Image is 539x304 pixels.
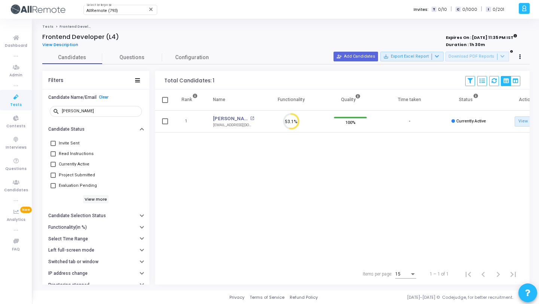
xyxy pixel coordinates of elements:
[445,52,509,61] button: Download PDF Reports
[290,294,318,301] a: Refund Policy
[380,52,444,61] button: Export Excel Report
[337,54,342,59] mat-icon: person_add_alt
[48,271,88,276] h6: IP address change
[213,122,254,128] div: [EMAIL_ADDRESS][DOMAIN_NAME]
[398,95,421,104] div: Time taken
[493,6,504,13] span: 0/201
[250,294,284,301] a: Terms of Service
[395,271,401,277] span: 15
[395,272,416,277] mat-select: Items per page:
[48,282,89,288] h6: Proctoring stopped
[83,195,109,203] h6: View more
[462,6,477,13] span: 0/1000
[409,118,410,125] div: -
[102,54,162,61] span: Questions
[175,54,209,61] span: Configuration
[48,213,106,219] h6: Candidate Selection Status
[461,267,476,282] button: First page
[59,171,95,180] span: Project Submitted
[476,267,491,282] button: Previous page
[42,210,149,222] button: Candidate Selection Status
[42,233,149,244] button: Select Time Range
[59,160,89,169] span: Currently Active
[501,76,520,86] div: View Options
[414,6,429,13] label: Invites:
[60,24,106,29] span: Frontend Developer (L4)
[345,119,356,126] span: 100%
[48,247,94,253] h6: Left full-screen mode
[529,118,535,125] mat-icon: open_in_new
[4,187,28,194] span: Candidates
[42,124,149,135] button: Candidate Status
[9,72,22,79] span: Admin
[446,33,517,41] strong: Expires On : [DATE] 11:35 PM IST
[42,222,149,233] button: Functionality(in %)
[481,5,482,13] span: |
[10,102,22,108] span: Tests
[5,43,27,49] span: Dashboard
[48,77,63,83] div: Filters
[48,127,85,132] h6: Candidate Status
[42,42,78,48] span: View Description
[99,95,109,100] a: Clear
[12,246,20,253] span: FAQ
[213,115,248,122] a: [PERSON_NAME]
[174,110,205,133] td: 1
[491,267,506,282] button: Next page
[42,268,149,279] button: IP address change
[20,207,32,213] span: New
[506,267,521,282] button: Last page
[439,89,498,110] th: Status
[59,149,94,158] span: Read Instructions
[62,109,139,113] input: Search...
[321,89,380,110] th: Quality
[6,145,27,151] span: Interviews
[42,33,119,41] h4: Frontend Developer (L4)
[42,54,102,61] span: Candidates
[229,294,244,301] a: Privacy
[262,89,321,110] th: Functionality
[250,116,254,121] mat-icon: open_in_new
[42,24,530,29] nav: breadcrumb
[456,7,460,12] span: C
[456,119,486,124] span: Currently Active
[432,7,436,12] span: T
[42,24,54,29] a: Tests
[48,225,87,230] h6: Functionality(in %)
[363,271,392,277] div: Items per page:
[59,139,79,148] span: Invite Sent
[5,166,27,172] span: Questions
[438,6,447,13] span: 0/10
[213,95,225,104] div: Name
[7,217,25,223] span: Analytics
[42,42,84,47] a: View Description
[6,123,25,130] span: Contests
[148,6,154,12] mat-icon: Clear
[48,259,98,265] h6: Switched tab or window
[318,294,530,301] div: [DATE]-[DATE] © Codejudge, for better recruitment.
[42,91,149,103] button: Candidate Name/EmailClear
[383,54,389,59] mat-icon: save_alt
[9,2,66,17] img: logo
[48,95,97,100] h6: Candidate Name/Email
[451,5,452,13] span: |
[430,271,449,277] div: 1 – 1 of 1
[48,236,88,242] h6: Select Time Range
[174,89,205,110] th: Rank
[164,78,214,84] div: Total Candidates: 1
[42,256,149,268] button: Switched tab or window
[53,108,62,115] mat-icon: search
[334,52,378,61] button: Add Candidates
[42,279,149,291] button: Proctoring stopped
[446,42,485,48] strong: Duration : 1h 30m
[42,244,149,256] button: Left full-screen mode
[486,7,491,12] span: I
[86,8,118,13] span: AllRemote (793)
[59,181,97,190] span: Evaluation Pending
